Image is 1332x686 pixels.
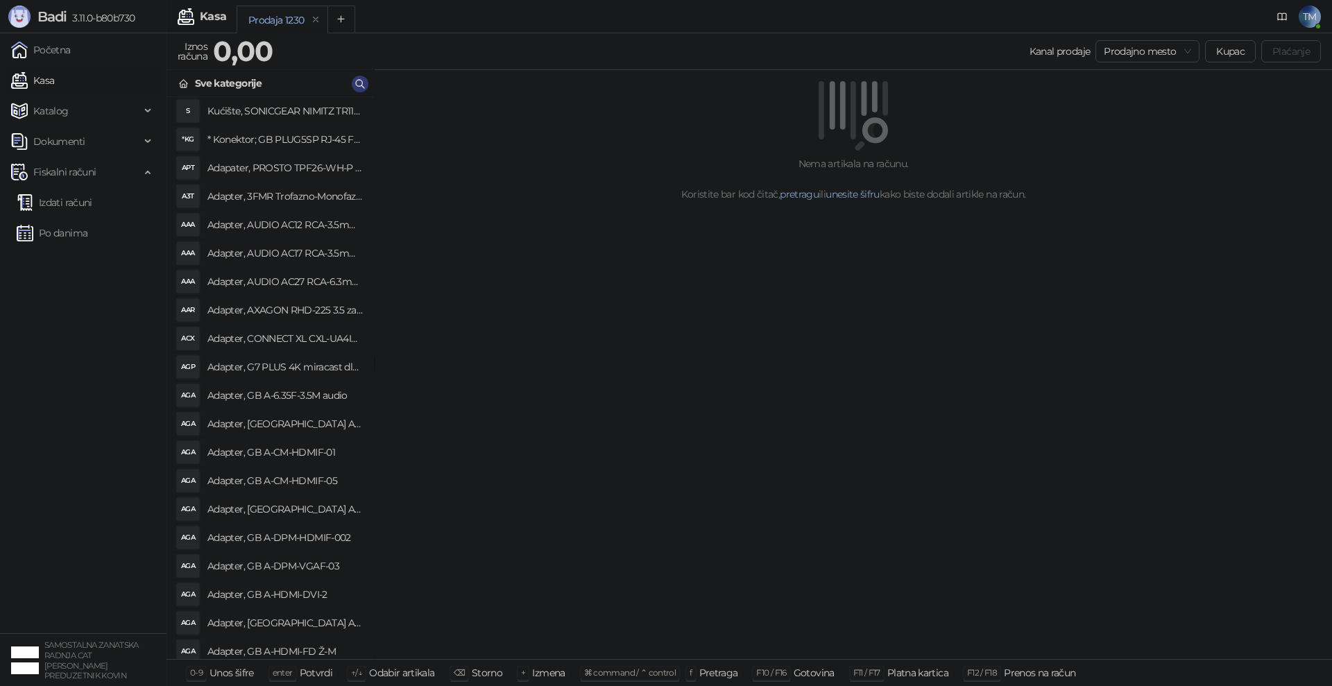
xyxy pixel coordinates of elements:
[699,664,738,682] div: Pretraga
[1030,44,1091,59] div: Kanal prodaje
[177,299,199,321] div: AAR
[853,667,880,678] span: F11 / F17
[391,156,1315,202] div: Nema artikala na računu. Koristite bar kod čitač, ili kako biste dodali artikle na račun.
[967,667,997,678] span: F12 / F18
[207,356,363,378] h4: Adapter, G7 PLUS 4K miracast dlna airplay za TV
[33,158,96,186] span: Fiskalni računi
[454,667,465,678] span: ⌫
[17,189,92,216] a: Izdati računi
[780,188,819,200] a: pretragu
[175,37,210,65] div: Iznos računa
[207,583,363,606] h4: Adapter, GB A-HDMI-DVI-2
[37,8,67,25] span: Badi
[177,498,199,520] div: AGA
[177,612,199,634] div: AGA
[177,157,199,179] div: APT
[307,14,325,26] button: remove
[33,97,69,125] span: Katalog
[167,97,374,659] div: grid
[213,34,273,68] strong: 0,00
[177,583,199,606] div: AGA
[207,413,363,435] h4: Adapter, [GEOGRAPHIC_DATA] A-AC-UKEU-001 UK na EU 7.5A
[195,76,262,91] div: Sve kategorije
[207,612,363,634] h4: Adapter, [GEOGRAPHIC_DATA] A-HDMI-FC Ž-M
[210,664,254,682] div: Unos šifre
[200,11,226,22] div: Kasa
[177,356,199,378] div: AGP
[11,67,54,94] a: Kasa
[11,36,71,64] a: Početna
[207,242,363,264] h4: Adapter, AUDIO AC17 RCA-3.5mm stereo
[177,214,199,236] div: AAA
[33,128,85,155] span: Dokumenti
[532,664,565,682] div: Izmena
[756,667,786,678] span: F10 / F16
[207,640,363,662] h4: Adapter, GB A-HDMI-FD Ž-M
[794,664,835,682] div: Gotovina
[11,646,39,674] img: 64x64-companyLogo-ae27db6e-dfce-48a1-b68e-83471bd1bffd.png
[207,157,363,179] h4: Adapater, PROSTO TPF26-WH-P razdelnik
[8,6,31,28] img: Logo
[690,667,692,678] span: f
[207,441,363,463] h4: Adapter, GB A-CM-HDMIF-01
[207,384,363,406] h4: Adapter, GB A-6.35F-3.5M audio
[472,664,502,682] div: Storno
[207,555,363,577] h4: Adapter, GB A-DPM-VGAF-03
[207,327,363,350] h4: Adapter, CONNECT XL CXL-UA4IN1 putni univerzalni
[351,667,362,678] span: ↑/↓
[177,271,199,293] div: AAA
[67,12,135,24] span: 3.11.0-b80b730
[177,441,199,463] div: AGA
[521,667,525,678] span: +
[207,214,363,236] h4: Adapter, AUDIO AC12 RCA-3.5mm mono
[1261,40,1321,62] button: Plaćanje
[177,555,199,577] div: AGA
[1299,6,1321,28] span: TM
[177,470,199,492] div: AGA
[248,12,304,28] div: Prodaja 1230
[207,526,363,549] h4: Adapter, GB A-DPM-HDMIF-002
[207,299,363,321] h4: Adapter, AXAGON RHD-225 3.5 za 2x2.5
[1205,40,1256,62] button: Kupac
[177,384,199,406] div: AGA
[207,271,363,293] h4: Adapter, AUDIO AC27 RCA-6.3mm stereo
[207,128,363,151] h4: * Konektor; GB PLUG5SP RJ-45 FTP Kat.5
[207,100,363,122] h4: Kućište, SONICGEAR NIMITZ TR1100 belo BEZ napajanja
[177,526,199,549] div: AGA
[177,185,199,207] div: A3T
[177,327,199,350] div: ACX
[300,664,333,682] div: Potvrdi
[207,498,363,520] h4: Adapter, [GEOGRAPHIC_DATA] A-CMU3-LAN-05 hub
[327,6,355,33] button: Add tab
[369,664,434,682] div: Odabir artikala
[826,188,880,200] a: unesite šifru
[1104,41,1191,62] span: Prodajno mesto
[177,100,199,122] div: S
[17,219,87,247] a: Po danima
[177,242,199,264] div: AAA
[207,470,363,492] h4: Adapter, GB A-CM-HDMIF-05
[177,640,199,662] div: AGA
[273,667,293,678] span: enter
[44,640,139,680] small: SAMOSTALNA ZANATSKA RADNJA CAT [PERSON_NAME] PREDUZETNIK KOVIN
[207,185,363,207] h4: Adapter, 3FMR Trofazno-Monofazni
[177,413,199,435] div: AGA
[1271,6,1293,28] a: Dokumentacija
[584,667,676,678] span: ⌘ command / ⌃ control
[1004,664,1075,682] div: Prenos na račun
[190,667,203,678] span: 0-9
[887,664,948,682] div: Platna kartica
